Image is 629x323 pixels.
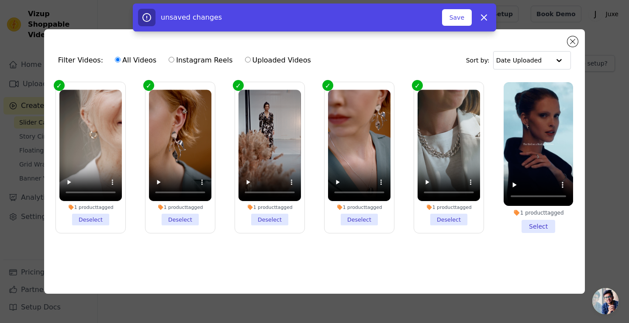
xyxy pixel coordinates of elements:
div: 1 product tagged [149,204,211,210]
div: 1 product tagged [504,209,573,216]
div: 1 product tagged [59,204,122,210]
label: Uploaded Videos [245,55,311,66]
div: 1 product tagged [328,204,391,210]
div: 1 product tagged [418,204,480,210]
span: unsaved changes [161,13,222,21]
label: Instagram Reels [168,55,233,66]
div: 1 product tagged [238,204,301,210]
div: Sort by: [466,51,571,69]
div: Filter Videos: [58,50,316,70]
button: Save [442,9,472,26]
div: Open chat [592,288,619,314]
button: Close modal [567,36,578,47]
label: All Videos [114,55,157,66]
